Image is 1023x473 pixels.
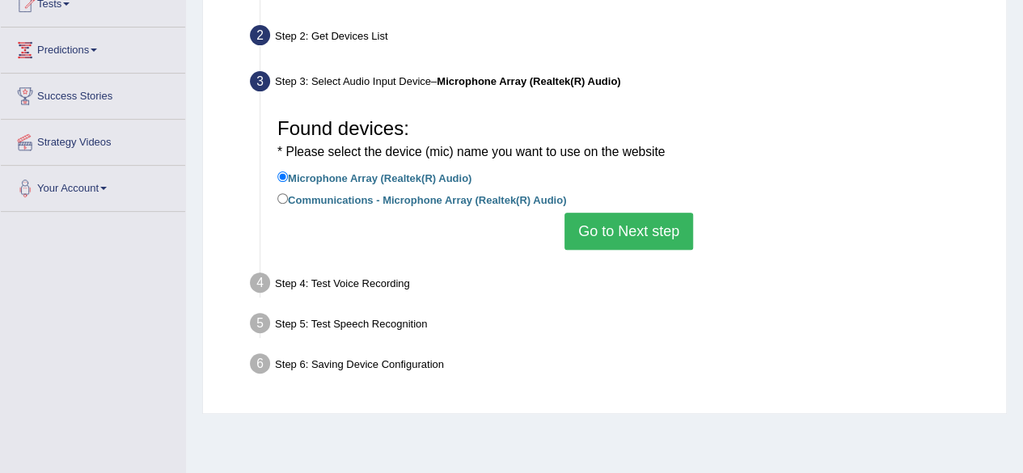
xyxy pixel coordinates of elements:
small: * Please select the device (mic) name you want to use on the website [277,145,665,158]
div: Step 5: Test Speech Recognition [243,308,999,344]
label: Microphone Array (Realtek(R) Audio) [277,168,471,186]
a: Your Account [1,166,185,206]
div: Step 6: Saving Device Configuration [243,348,999,384]
b: Microphone Array (Realtek(R) Audio) [437,75,620,87]
label: Communications - Microphone Array (Realtek(R) Audio) [277,190,566,208]
input: Microphone Array (Realtek(R) Audio) [277,171,288,182]
a: Predictions [1,27,185,68]
input: Communications - Microphone Array (Realtek(R) Audio) [277,193,288,204]
div: Step 3: Select Audio Input Device [243,66,999,102]
h3: Found devices: [277,118,980,161]
span: – [431,75,621,87]
div: Step 2: Get Devices List [243,20,999,56]
button: Go to Next step [564,213,693,250]
div: Step 4: Test Voice Recording [243,268,999,303]
a: Strategy Videos [1,120,185,160]
a: Success Stories [1,74,185,114]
